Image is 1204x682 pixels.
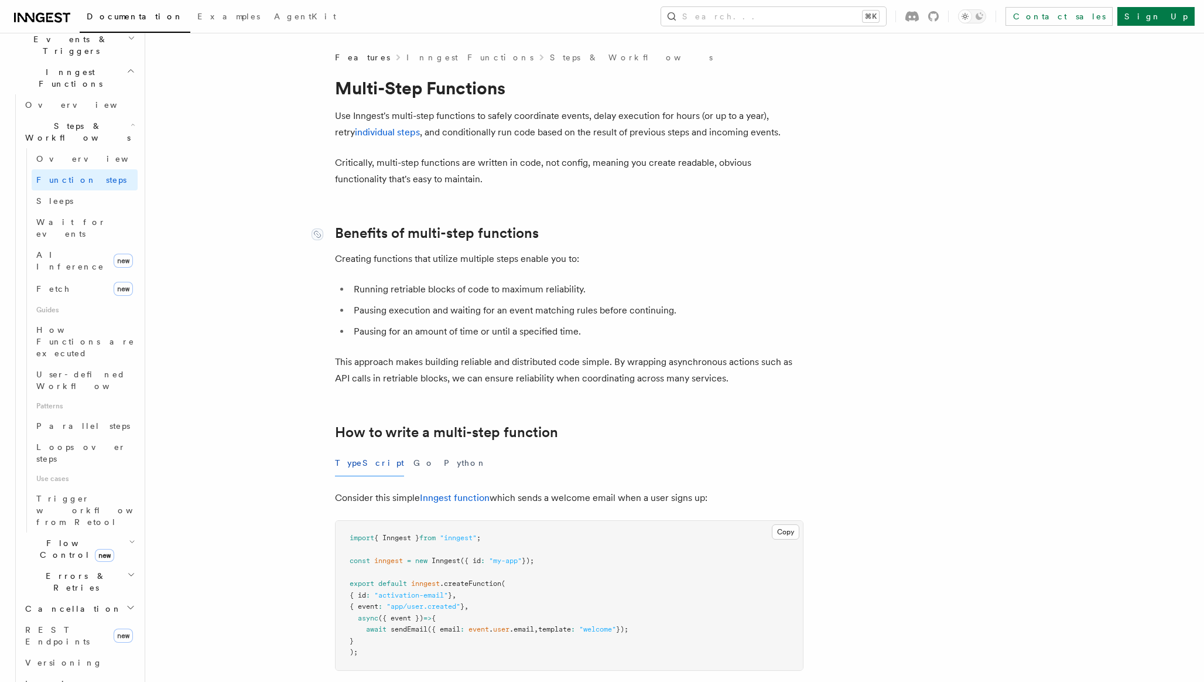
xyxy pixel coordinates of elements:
[550,52,713,63] a: Steps & Workflows
[374,534,419,542] span: { Inngest }
[493,625,509,633] span: user
[350,602,378,611] span: { event
[274,12,336,21] span: AgentKit
[9,33,128,57] span: Events & Triggers
[32,301,138,319] span: Guides
[20,120,131,144] span: Steps & Workflows
[32,277,138,301] a: Fetchnew
[350,579,374,588] span: export
[36,196,73,206] span: Sleeps
[958,9,986,23] button: Toggle dark mode
[9,29,138,62] button: Events & Triggers
[350,281,803,298] li: Running retriable blocks of code to maximum reliability.
[378,579,407,588] span: default
[481,557,485,565] span: :
[378,602,382,611] span: :
[386,602,460,611] span: "app/user.created"
[20,603,122,615] span: Cancellation
[9,66,126,90] span: Inngest Functions
[20,565,138,598] button: Errors & Retries
[432,614,436,622] span: {
[350,637,354,645] span: }
[468,625,489,633] span: event
[411,579,440,588] span: inngest
[460,625,464,633] span: :
[335,52,390,63] span: Features
[1005,7,1113,26] a: Contact sales
[477,534,481,542] span: ;
[378,614,423,622] span: ({ event })
[432,557,460,565] span: Inngest
[406,52,533,63] a: Inngest Functions
[32,190,138,212] a: Sleeps
[20,533,138,565] button: Flow Controlnew
[20,94,138,115] a: Overview
[36,175,126,185] span: Function steps
[114,629,133,643] span: new
[32,319,138,364] a: How Functions are executed
[522,557,534,565] span: });
[616,625,628,633] span: });
[32,469,138,488] span: Use cases
[32,212,138,244] a: Wait for events
[355,127,420,138] a: individual steps
[36,154,157,163] span: Overview
[1117,7,1195,26] a: Sign Up
[350,534,374,542] span: import
[509,625,534,633] span: .email
[36,370,142,391] span: User-defined Workflows
[366,591,370,599] span: :
[335,424,558,441] a: How to write a multi-step function
[350,557,370,565] span: const
[489,557,522,565] span: "my-app"
[415,557,427,565] span: new
[36,217,106,238] span: Wait for events
[579,625,616,633] span: "welcome"
[350,648,358,656] span: );
[350,591,366,599] span: { id
[80,4,190,33] a: Documentation
[448,591,452,599] span: }
[36,494,165,527] span: Trigger workflows from Retool
[20,148,138,533] div: Steps & Workflows
[197,12,260,21] span: Examples
[114,254,133,268] span: new
[538,625,571,633] span: template
[420,492,490,503] a: Inngest function
[32,488,138,533] a: Trigger workflows from Retool
[335,354,803,387] p: This approach makes building reliable and distributed code simple. By wrapping asynchronous actio...
[87,12,183,21] span: Documentation
[358,614,378,622] span: async
[413,450,435,476] button: Go
[32,415,138,437] a: Parallel steps
[444,450,487,476] button: Python
[32,364,138,397] a: User-defined Workflows
[36,325,135,358] span: How Functions are executed
[391,625,427,633] span: sendEmail
[419,534,436,542] span: from
[20,115,138,148] button: Steps & Workflows
[36,442,126,463] span: Loops over steps
[335,155,803,187] p: Critically, multi-step functions are written in code, not config, meaning you create readable, ob...
[36,250,104,271] span: AI Inference
[25,658,102,667] span: Versioning
[374,591,448,599] span: "activation-email"
[772,524,799,540] button: Copy
[20,652,138,673] a: Versioning
[427,625,460,633] span: ({ email
[464,602,468,611] span: ,
[36,284,70,294] span: Fetch
[20,537,129,561] span: Flow Control
[36,421,130,431] span: Parallel steps
[423,614,432,622] span: =>
[190,4,267,32] a: Examples
[20,598,138,619] button: Cancellation
[25,625,90,646] span: REST Endpoints
[114,282,133,296] span: new
[374,557,403,565] span: inngest
[95,549,114,562] span: new
[440,534,477,542] span: "inngest"
[489,625,493,633] span: .
[335,77,803,98] h1: Multi-Step Functions
[20,619,138,652] a: REST Endpointsnew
